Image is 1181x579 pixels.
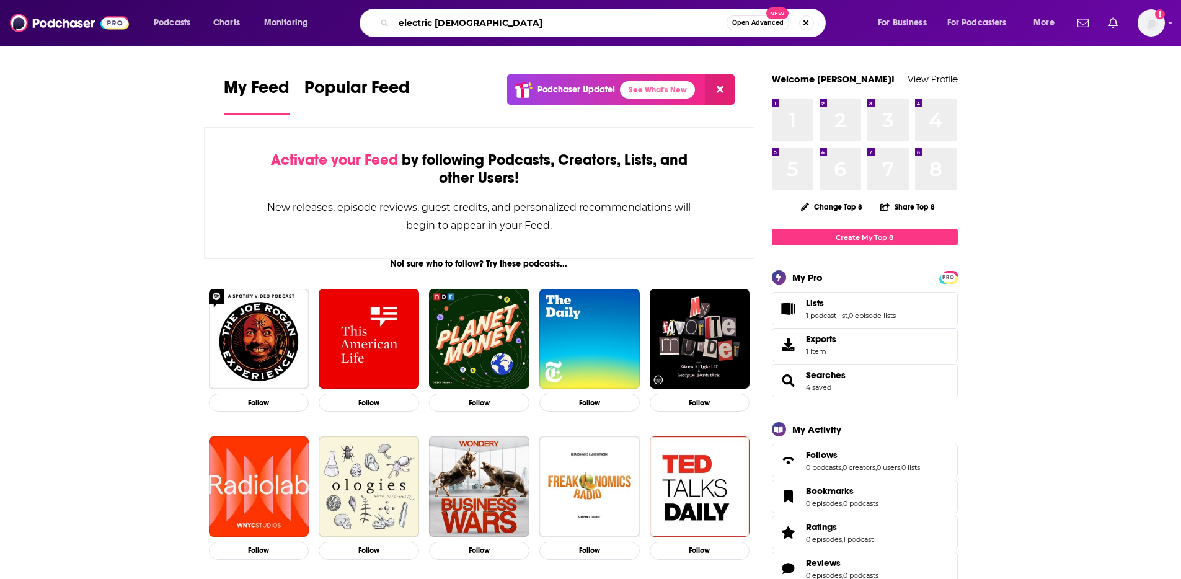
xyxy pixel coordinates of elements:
span: Exports [806,334,836,345]
span: Follows [772,444,958,477]
span: PRO [941,273,956,282]
a: Create My Top 8 [772,229,958,245]
img: Ologies with Alie Ward [319,436,419,537]
a: Charts [205,13,247,33]
button: Change Top 8 [794,199,870,214]
a: 1 podcast list [806,311,847,320]
a: Lists [776,300,801,317]
img: This American Life [319,289,419,389]
button: open menu [869,13,942,33]
button: Follow [650,394,750,412]
button: Follow [429,394,529,412]
button: Follow [429,542,529,560]
button: Follow [539,542,640,560]
span: , [875,463,877,472]
a: Bookmarks [776,488,801,505]
a: Show notifications dropdown [1104,12,1123,33]
a: 4 saved [806,383,831,392]
button: Follow [319,542,419,560]
div: New releases, episode reviews, guest credits, and personalized recommendations will begin to appe... [267,198,692,234]
span: For Business [878,14,927,32]
button: Follow [209,394,309,412]
span: Lists [806,298,824,309]
span: Ratings [772,516,958,549]
span: Logged in as katiewhorton [1138,9,1165,37]
a: 0 lists [901,463,920,472]
button: Follow [319,394,419,412]
img: Podchaser - Follow, Share and Rate Podcasts [10,11,129,35]
span: My Feed [224,77,290,105]
span: Reviews [806,557,841,568]
a: 0 users [877,463,900,472]
span: Monitoring [264,14,308,32]
span: , [842,535,843,544]
span: , [847,311,849,320]
a: Reviews [776,560,801,577]
span: , [841,463,843,472]
div: Search podcasts, credits, & more... [371,9,838,37]
a: Follows [806,449,920,461]
span: Ratings [806,521,837,533]
img: Freakonomics Radio [539,436,640,537]
span: New [766,7,789,19]
span: Exports [776,336,801,353]
a: Exports [772,328,958,361]
span: , [842,499,843,508]
span: Charts [213,14,240,32]
a: Follows [776,452,801,469]
img: My Favorite Murder with Karen Kilgariff and Georgia Hardstark [650,289,750,389]
div: Not sure who to follow? Try these podcasts... [204,259,755,269]
a: Lists [806,298,896,309]
button: open menu [145,13,206,33]
span: For Podcasters [947,14,1007,32]
div: My Activity [792,423,841,435]
a: Bookmarks [806,485,878,497]
span: More [1033,14,1055,32]
span: Bookmarks [772,480,958,513]
img: Business Wars [429,436,529,537]
a: 1 podcast [843,535,874,544]
a: Popular Feed [304,77,410,115]
a: Searches [806,369,846,381]
button: Follow [650,542,750,560]
span: 1 item [806,347,836,356]
span: Activate your Feed [271,151,398,169]
button: Follow [539,394,640,412]
a: Show notifications dropdown [1073,12,1094,33]
a: View Profile [908,73,958,85]
a: Welcome [PERSON_NAME]! [772,73,895,85]
span: Podcasts [154,14,190,32]
span: , [900,463,901,472]
div: by following Podcasts, Creators, Lists, and other Users! [267,151,692,187]
a: 0 creators [843,463,875,472]
a: See What's New [620,81,695,99]
img: Planet Money [429,289,529,389]
a: 0 podcasts [806,463,841,472]
a: Ratings [776,524,801,541]
span: Popular Feed [304,77,410,105]
a: My Feed [224,77,290,115]
a: Reviews [806,557,878,568]
img: The Joe Rogan Experience [209,289,309,389]
a: 0 podcasts [843,499,878,508]
a: The Daily [539,289,640,389]
a: 0 episode lists [849,311,896,320]
a: PRO [941,272,956,281]
button: open menu [1025,13,1070,33]
button: Show profile menu [1138,9,1165,37]
a: Searches [776,372,801,389]
img: Radiolab [209,436,309,537]
img: TED Talks Daily [650,436,750,537]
